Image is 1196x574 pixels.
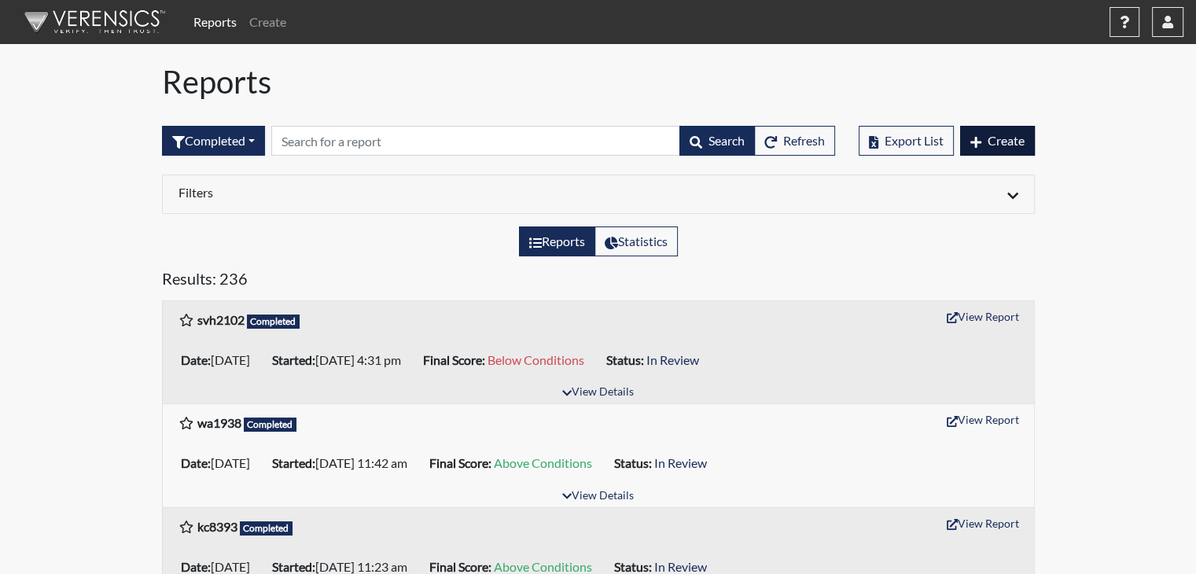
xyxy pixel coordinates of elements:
button: View Details [555,486,641,507]
div: Filter by interview status [162,126,265,156]
span: In Review [654,455,707,470]
span: Above Conditions [494,559,592,574]
button: View Details [555,382,641,403]
div: Click to expand/collapse filters [167,185,1030,204]
input: Search by Registration ID, Interview Number, or Investigation Name. [271,126,680,156]
span: Above Conditions [494,455,592,470]
button: Search [679,126,755,156]
span: Search [708,133,745,148]
button: Create [960,126,1035,156]
button: Completed [162,126,265,156]
span: Below Conditions [488,352,584,367]
b: Date: [181,352,211,367]
label: View statistics about completed interviews [594,226,678,256]
span: In Review [646,352,699,367]
b: Date: [181,455,211,470]
b: svh2102 [197,312,245,327]
button: Refresh [754,126,835,156]
span: Completed [244,418,297,432]
a: Create [243,6,293,38]
b: Status: [606,352,644,367]
span: Export List [885,133,944,148]
a: Reports [187,6,243,38]
b: kc8393 [197,519,237,534]
li: [DATE] [175,348,266,373]
span: Completed [247,315,300,329]
li: [DATE] 11:42 am [266,451,423,476]
span: Completed [240,521,293,535]
h1: Reports [162,63,1035,101]
h5: Results: 236 [162,269,1035,294]
b: Date: [181,559,211,574]
button: View Report [940,511,1026,535]
b: Final Score: [423,352,485,367]
span: Refresh [783,133,825,148]
b: Started: [272,352,315,367]
span: In Review [654,559,707,574]
button: View Report [940,407,1026,432]
li: [DATE] [175,451,266,476]
b: Final Score: [429,455,491,470]
li: [DATE] 4:31 pm [266,348,417,373]
span: Create [988,133,1025,148]
b: Final Score: [429,559,491,574]
b: Status: [614,455,652,470]
b: Started: [272,559,315,574]
label: View the list of reports [519,226,595,256]
b: Started: [272,455,315,470]
button: Export List [859,126,954,156]
button: View Report [940,304,1026,329]
h6: Filters [178,185,587,200]
b: wa1938 [197,415,241,430]
b: Status: [614,559,652,574]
